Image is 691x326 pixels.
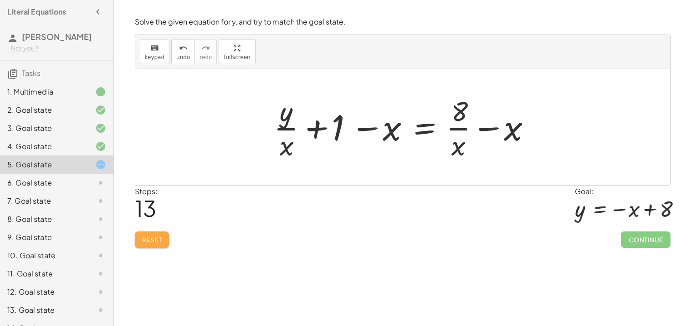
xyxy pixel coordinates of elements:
div: 3. Goal state [7,123,81,134]
div: 12. Goal state [7,286,81,297]
span: [PERSON_NAME] [22,31,92,42]
label: Steps: [135,186,158,196]
div: 13. Goal state [7,305,81,316]
div: 7. Goal state [7,196,81,206]
i: Task not started. [95,250,106,261]
i: Task finished and correct. [95,105,106,115]
div: 4. Goal state [7,141,81,152]
button: Reset [135,231,169,248]
i: Task started. [95,159,106,170]
i: Task not started. [95,305,106,316]
span: Reset [142,236,162,244]
div: 1. Multimedia [7,86,81,97]
i: Task finished and correct. [95,123,106,134]
button: undoundo [171,40,195,64]
i: Task not started. [95,196,106,206]
div: 8. Goal state [7,214,81,225]
span: undo [176,54,190,60]
p: Solve the given equation for y, and try to match the goal state. [135,17,671,27]
div: Goal: [575,186,670,197]
i: redo [201,43,210,54]
span: 13 [135,194,156,222]
i: undo [179,43,188,54]
div: 2. Goal state [7,105,81,115]
i: Task finished. [95,86,106,97]
div: Not you? [11,44,106,53]
div: 9. Goal state [7,232,81,243]
span: fullscreen [224,54,250,60]
div: 10. Goal state [7,250,81,261]
span: redo [200,54,212,60]
span: Tasks [22,68,41,78]
i: keyboard [150,43,159,54]
span: keypad [145,54,165,60]
button: redoredo [195,40,217,64]
i: Task not started. [95,232,106,243]
i: Task not started. [95,214,106,225]
i: Task not started. [95,268,106,279]
i: Task finished and correct. [95,141,106,152]
i: Task not started. [95,177,106,188]
i: Task not started. [95,286,106,297]
button: keyboardkeypad [140,40,170,64]
div: 5. Goal state [7,159,81,170]
h4: Literal Equations [7,6,66,17]
div: 6. Goal state [7,177,81,188]
div: 11. Goal state [7,268,81,279]
button: fullscreen [219,40,255,64]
